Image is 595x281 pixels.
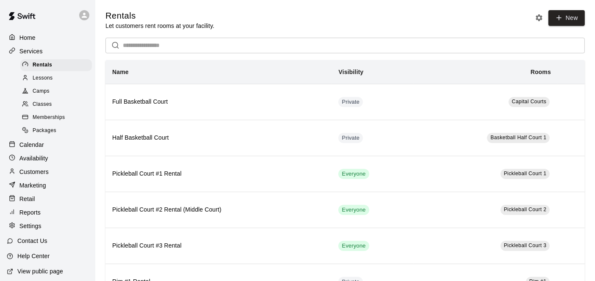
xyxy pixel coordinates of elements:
a: Camps [20,85,95,98]
div: Packages [20,125,92,137]
p: Contact Us [17,237,47,245]
span: Basketball Half Court 1 [490,135,546,140]
p: Retail [19,195,35,203]
p: Help Center [17,252,50,260]
a: Retail [7,193,89,205]
a: Memberships [20,111,95,124]
div: This service is visible to all of your customers [338,205,369,215]
div: This service is hidden, and can only be accessed via a direct link [338,133,363,143]
span: Everyone [338,242,369,250]
h5: Rentals [105,10,214,22]
a: Settings [7,220,89,232]
span: Classes [33,100,52,109]
a: Marketing [7,179,89,192]
p: Availability [19,154,48,163]
div: This service is visible to all of your customers [338,241,369,251]
p: Home [19,33,36,42]
button: Rental settings [533,11,545,24]
span: Rentals [33,61,52,69]
span: Pickleball Court 2 [504,207,547,212]
div: Classes [20,99,92,110]
span: Private [338,98,363,106]
p: Marketing [19,181,46,190]
span: Memberships [33,113,65,122]
span: Capital Courts [512,99,547,105]
p: Services [19,47,43,55]
h6: Pickleball Court #1 Rental [112,169,325,179]
span: Private [338,134,363,142]
div: Rentals [20,59,92,71]
span: Everyone [338,206,369,214]
h6: Half Basketball Court [112,133,325,143]
a: Availability [7,152,89,165]
h6: Pickleball Court #3 Rental [112,241,325,251]
span: Pickleball Court 3 [504,242,547,248]
span: Packages [33,127,56,135]
div: This service is hidden, and can only be accessed via a direct link [338,97,363,107]
a: Classes [20,98,95,111]
a: Home [7,31,89,44]
b: Rooms [531,69,551,75]
a: Lessons [20,72,95,85]
span: Camps [33,87,50,96]
p: Calendar [19,140,44,149]
div: Camps [20,85,92,97]
h6: Full Basketball Court [112,97,325,107]
span: Everyone [338,170,369,178]
b: Name [112,69,129,75]
div: Lessons [20,72,92,84]
h6: Pickleball Court #2 Rental (Middle Court) [112,205,325,215]
b: Visibility [338,69,363,75]
a: Services [7,45,89,58]
a: Customers [7,165,89,178]
span: Pickleball Court 1 [504,171,547,176]
a: New [548,10,585,26]
p: Reports [19,208,41,217]
p: Let customers rent rooms at your facility. [105,22,214,30]
p: Settings [19,222,42,230]
div: Memberships [20,112,92,124]
p: Customers [19,168,49,176]
a: Reports [7,206,89,219]
div: This service is visible to all of your customers [338,169,369,179]
a: Packages [20,124,95,138]
a: Rentals [20,58,95,72]
span: Lessons [33,74,53,83]
a: Calendar [7,138,89,151]
p: View public page [17,267,63,275]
